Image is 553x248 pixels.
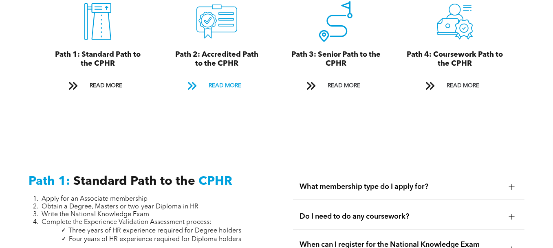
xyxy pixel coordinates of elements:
[63,78,133,93] a: READ MORE
[55,51,141,67] span: Path 1: Standard Path to the CPHR
[87,78,125,93] span: READ MORE
[301,78,371,93] a: READ MORE
[407,51,503,67] span: Path 4: Coursework Path to the CPHR
[68,228,241,234] span: Three years of HR experience required for Degree holders
[69,236,241,243] span: Four years of HR experience required for Diploma holders
[73,175,195,188] span: Standard Path to the
[291,51,381,67] span: Path 3: Senior Path to the CPHR
[175,51,258,67] span: Path 2: Accredited Path to the CPHR
[325,78,363,93] span: READ MORE
[198,175,232,188] span: CPHR
[182,78,252,93] a: READ MORE
[42,219,212,226] span: Complete the Experience Validation Assessment process:
[444,78,482,93] span: READ MORE
[420,78,490,93] a: READ MORE
[300,182,502,191] span: What membership type do I apply for?
[42,211,149,218] span: Write the National Knowledge Exam
[42,196,148,202] span: Apply for an Associate membership
[29,175,70,188] span: Path 1:
[300,212,502,221] span: Do I need to do any coursework?
[42,204,198,210] span: Obtain a Degree, Masters or two-year Diploma in HR
[206,78,244,93] span: READ MORE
